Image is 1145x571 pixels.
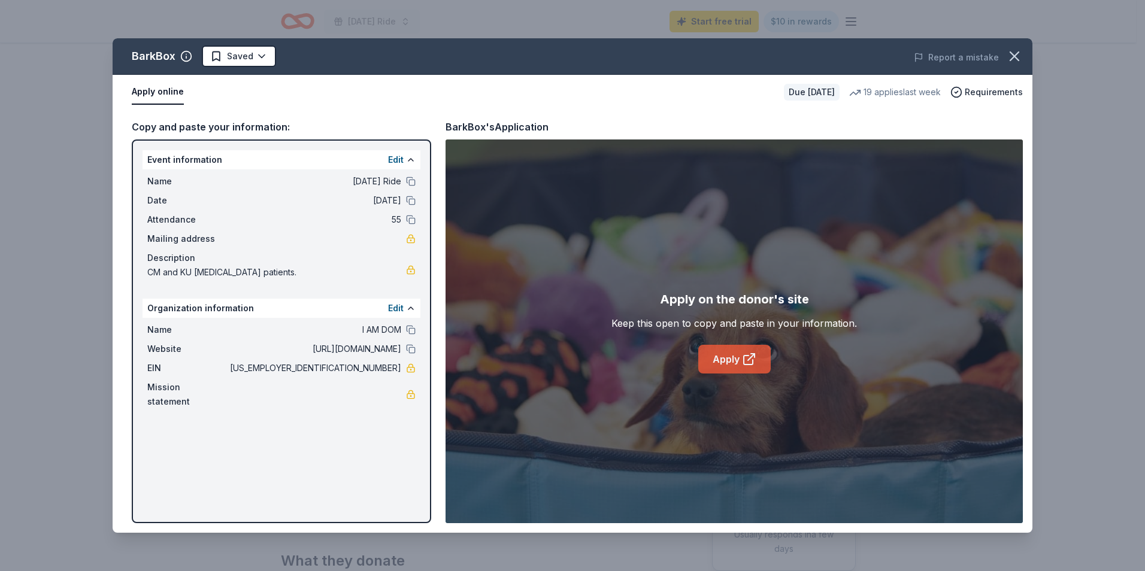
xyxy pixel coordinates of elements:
[611,316,857,330] div: Keep this open to copy and paste in your information.
[388,153,404,167] button: Edit
[965,85,1023,99] span: Requirements
[143,150,420,169] div: Event information
[147,251,416,265] div: Description
[143,299,420,318] div: Organization information
[132,47,175,66] div: BarkBox
[147,265,406,280] span: CM and KU [MEDICAL_DATA] patients.
[202,45,276,67] button: Saved
[698,345,771,373] a: Apply
[147,361,228,375] span: EIN
[147,342,228,356] span: Website
[388,301,404,315] button: Edit
[228,342,401,356] span: [URL][DOMAIN_NAME]
[784,84,840,101] div: Due [DATE]
[228,174,401,189] span: [DATE] Ride
[147,212,228,227] span: Attendance
[147,232,228,246] span: Mailing address
[660,290,809,309] div: Apply on the donor's site
[132,119,431,135] div: Copy and paste your information:
[147,193,228,208] span: Date
[950,85,1023,99] button: Requirements
[228,361,401,375] span: [US_EMPLOYER_IDENTIFICATION_NUMBER]
[228,323,401,337] span: I AM DOM
[227,49,253,63] span: Saved
[228,212,401,227] span: 55
[446,119,549,135] div: BarkBox's Application
[147,174,228,189] span: Name
[147,380,228,409] span: Mission statement
[147,323,228,337] span: Name
[849,85,941,99] div: 19 applies last week
[914,50,999,65] button: Report a mistake
[228,193,401,208] span: [DATE]
[132,80,184,105] button: Apply online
